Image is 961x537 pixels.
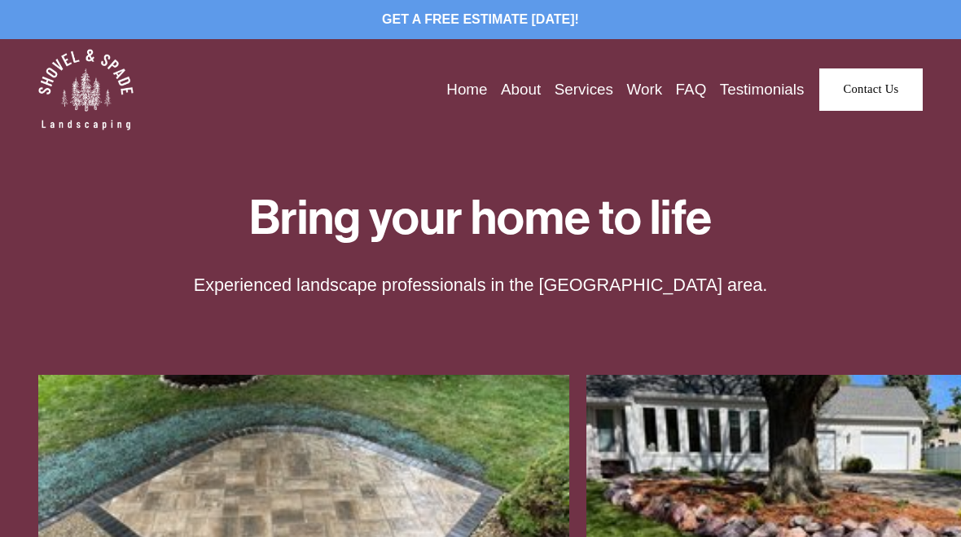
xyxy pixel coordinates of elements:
[555,77,613,102] a: Services
[720,77,805,102] a: Testimonials
[446,77,487,102] a: Home
[676,77,707,102] a: FAQ
[627,77,663,102] a: Work
[112,196,849,242] h1: Bring your home to life
[501,77,541,102] a: About
[819,68,923,111] a: Contact Us
[186,273,775,297] p: Experienced landscape professionals in the [GEOGRAPHIC_DATA] area.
